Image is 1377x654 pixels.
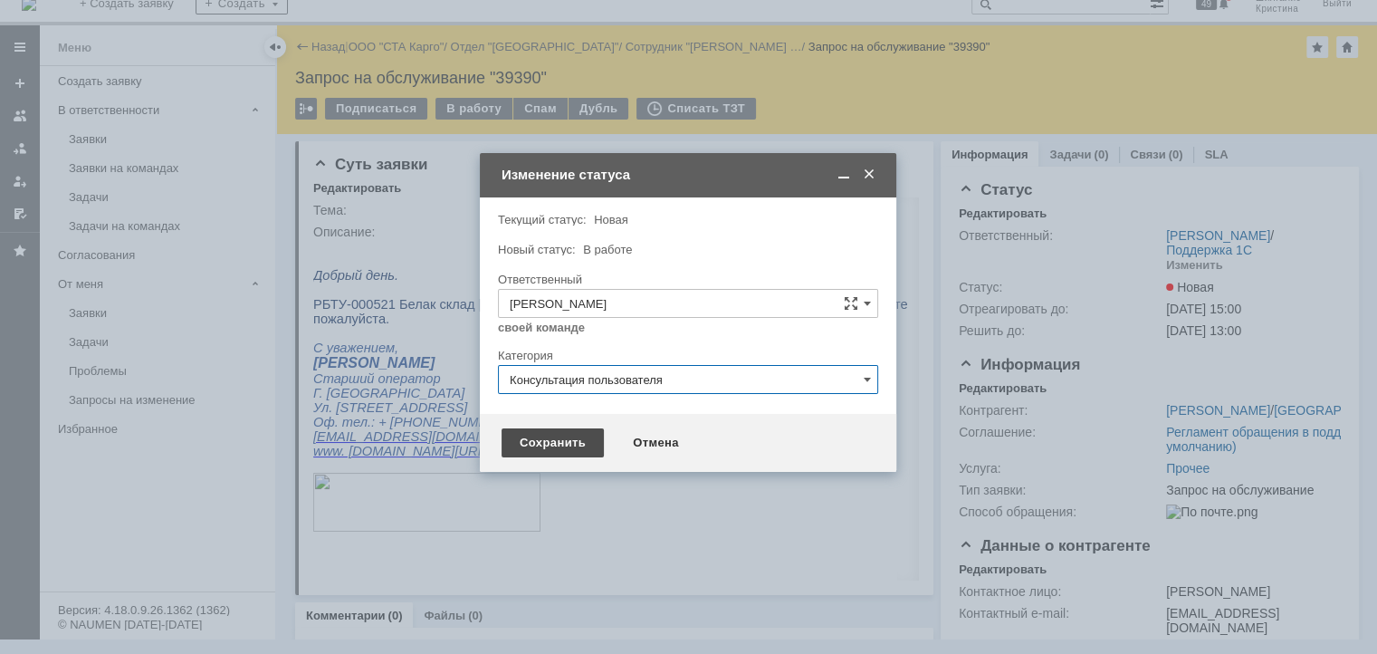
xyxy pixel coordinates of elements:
div: Изменение статуса [502,167,878,183]
label: Новый статус: [498,243,576,256]
span: Закрыть [860,167,878,183]
div: Ответственный [498,274,875,285]
span: В работе [583,243,632,256]
span: Сложная форма [844,296,858,311]
label: Текущий статус: [498,213,586,226]
a: своей команде [498,321,585,335]
span: Новая [594,213,628,226]
span: Свернуть (Ctrl + M) [835,167,853,183]
div: Категория [498,350,875,361]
